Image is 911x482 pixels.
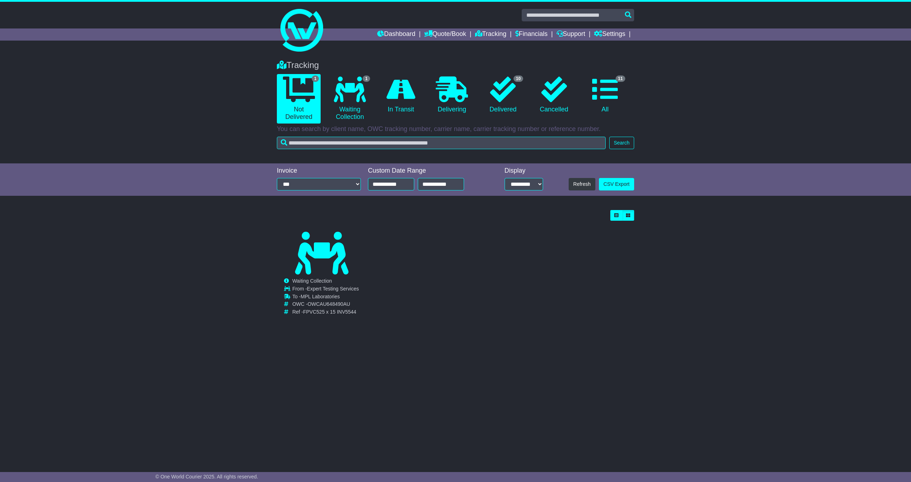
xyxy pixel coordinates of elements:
[156,474,258,480] span: © One World Courier 2025. All rights reserved.
[514,75,523,82] span: 10
[515,28,548,41] a: Financials
[292,302,359,309] td: OWC -
[594,28,625,41] a: Settings
[583,74,627,116] a: 11 All
[292,278,332,284] span: Waiting Collection
[368,167,482,175] div: Custom Date Range
[609,137,634,149] button: Search
[303,309,356,315] span: FPVC525 x 15 INV5544
[277,125,634,133] p: You can search by client name, OWC tracking number, carrier name, carrier tracking number or refe...
[277,74,321,124] a: 1 Not Delivered
[379,74,423,116] a: In Transit
[307,286,359,292] span: Expert Testing Services
[424,28,466,41] a: Quote/Book
[532,74,576,116] a: Cancelled
[377,28,415,41] a: Dashboard
[273,60,638,70] div: Tracking
[292,294,359,302] td: To -
[363,75,370,82] span: 1
[277,167,361,175] div: Invoice
[307,302,350,307] span: OWCAU648490AU
[475,28,506,41] a: Tracking
[292,286,359,294] td: From -
[599,178,634,190] a: CSV Export
[301,294,340,299] span: MPL Laboratories
[292,309,359,315] td: Ref -
[430,74,474,116] a: Delivering
[557,28,585,41] a: Support
[569,178,595,190] button: Refresh
[505,167,543,175] div: Display
[328,74,372,124] a: 1 Waiting Collection
[481,74,525,116] a: 10 Delivered
[616,75,625,82] span: 11
[312,75,319,82] span: 1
